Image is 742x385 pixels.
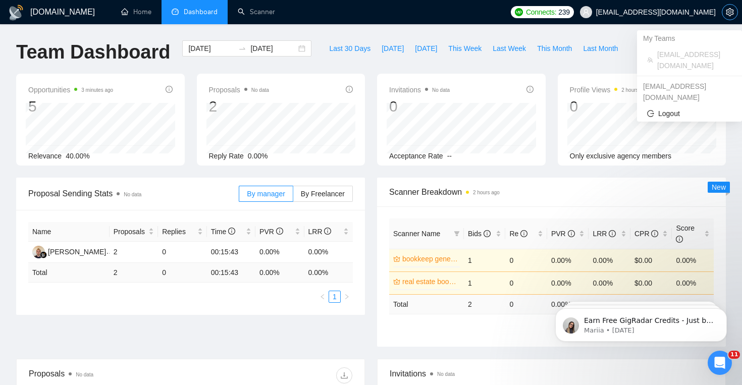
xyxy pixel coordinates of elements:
[484,230,491,237] span: info-circle
[558,7,569,18] span: 239
[568,230,575,237] span: info-circle
[110,242,158,263] td: 2
[452,226,462,241] span: filter
[389,186,714,198] span: Scanner Breakdown
[276,228,283,235] span: info-circle
[211,228,235,236] span: Time
[722,8,738,16] a: setting
[110,263,158,283] td: 2
[207,263,255,283] td: 00:15:43
[532,40,577,57] button: This Month
[464,249,506,271] td: 1
[409,40,443,57] button: [DATE]
[547,271,589,294] td: 0.00%
[443,40,487,57] button: This Week
[676,236,683,243] span: info-circle
[209,152,244,160] span: Reply Rate
[589,271,630,294] td: 0.00%
[570,152,672,160] span: Only exclusive agency members
[158,222,206,242] th: Replies
[493,43,526,54] span: Last Week
[651,230,658,237] span: info-circle
[255,242,304,263] td: 0.00%
[570,97,649,116] div: 0
[547,249,589,271] td: 0.00%
[209,84,269,96] span: Proposals
[158,263,206,283] td: 0
[209,97,269,116] div: 2
[188,43,234,54] input: Start date
[66,152,89,160] span: 40.00%
[468,230,491,238] span: Bids
[346,86,353,93] span: info-circle
[708,351,732,375] iframe: Intercom live chat
[40,251,47,258] img: gigradar-bm.png
[28,263,110,283] td: Total
[341,291,353,303] button: right
[526,7,556,18] span: Connects:
[324,228,331,235] span: info-circle
[255,263,304,283] td: 0.00 %
[389,152,443,160] span: Acceptance Rate
[304,263,353,283] td: 0.00 %
[329,291,341,303] li: 1
[124,192,141,197] span: No data
[320,294,326,300] span: left
[637,78,742,105] div: info@resorsi.com
[16,40,170,64] h1: Team Dashboard
[722,4,738,20] button: setting
[593,230,616,238] span: LRR
[81,87,113,93] time: 3 minutes ago
[248,152,268,160] span: 0.00%
[393,255,400,262] span: crown
[344,294,350,300] span: right
[464,294,506,314] td: 2
[722,8,737,16] span: setting
[509,230,527,238] span: Re
[238,44,246,52] span: swap-right
[537,43,572,54] span: This Month
[336,367,352,383] button: download
[526,86,534,93] span: info-circle
[577,40,623,57] button: Last Month
[28,222,110,242] th: Name
[28,97,113,116] div: 5
[505,271,547,294] td: 0
[316,291,329,303] button: left
[637,30,742,46] div: My Teams
[589,249,630,271] td: 0.00%
[672,271,714,294] td: 0.00%
[487,40,532,57] button: Last Week
[454,231,460,237] span: filter
[582,9,590,16] span: user
[172,8,179,15] span: dashboard
[647,108,732,119] span: Logout
[447,152,452,160] span: --
[308,228,332,236] span: LRR
[437,371,455,377] span: No data
[238,44,246,52] span: to
[48,246,106,257] div: [PERSON_NAME]
[609,230,616,237] span: info-circle
[634,230,658,238] span: CPR
[341,291,353,303] li: Next Page
[389,84,450,96] span: Invitations
[583,43,618,54] span: Last Month
[505,249,547,271] td: 0
[393,230,440,238] span: Scanner Name
[448,43,482,54] span: This Week
[402,276,458,287] a: real estate bookkeep
[184,8,218,16] span: Dashboard
[329,291,340,302] a: 1
[32,247,106,255] a: AS[PERSON_NAME]
[158,242,206,263] td: 0
[647,57,653,63] span: team
[647,110,654,117] span: logout
[76,372,93,377] span: No data
[415,43,437,54] span: [DATE]
[259,228,283,236] span: PVR
[250,43,296,54] input: End date
[251,87,269,93] span: No data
